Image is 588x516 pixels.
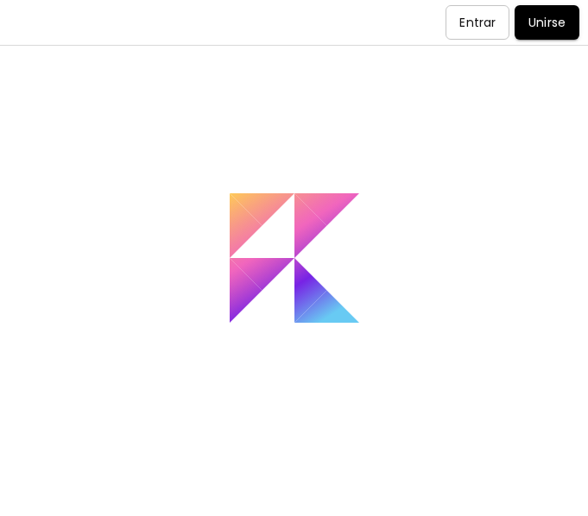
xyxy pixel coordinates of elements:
[446,5,509,40] button: Entrar
[528,14,566,32] p: Unirse
[515,5,579,40] button: Unirse
[459,14,496,32] p: Entrar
